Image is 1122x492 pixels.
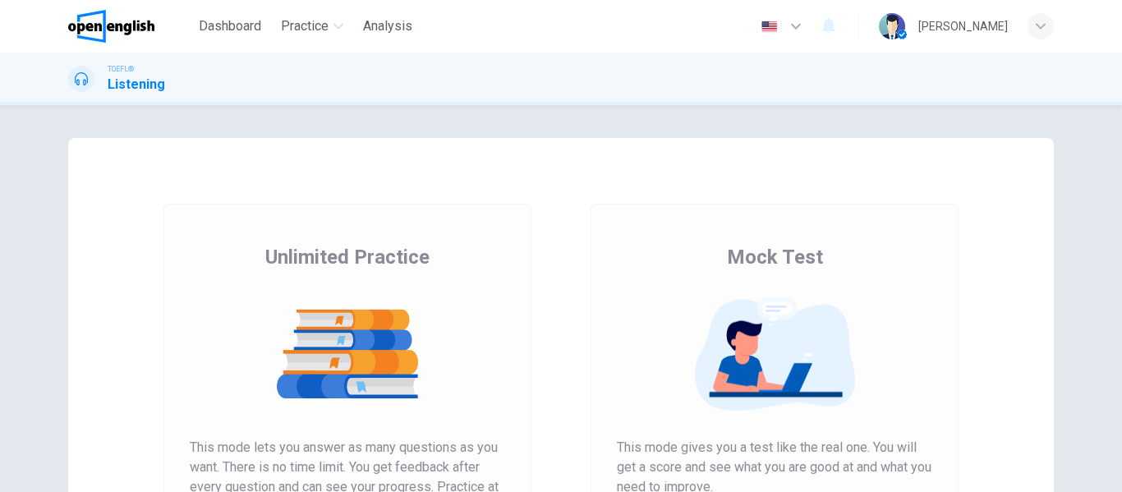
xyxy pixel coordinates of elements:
[108,75,165,94] h1: Listening
[192,11,268,41] button: Dashboard
[879,13,905,39] img: Profile picture
[727,244,823,270] span: Mock Test
[363,16,412,36] span: Analysis
[199,16,261,36] span: Dashboard
[108,63,134,75] span: TOEFL®
[759,21,779,33] img: en
[68,10,154,43] img: OpenEnglish logo
[274,11,350,41] button: Practice
[356,11,419,41] button: Analysis
[918,16,1008,36] div: [PERSON_NAME]
[68,10,192,43] a: OpenEnglish logo
[265,244,430,270] span: Unlimited Practice
[281,16,329,36] span: Practice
